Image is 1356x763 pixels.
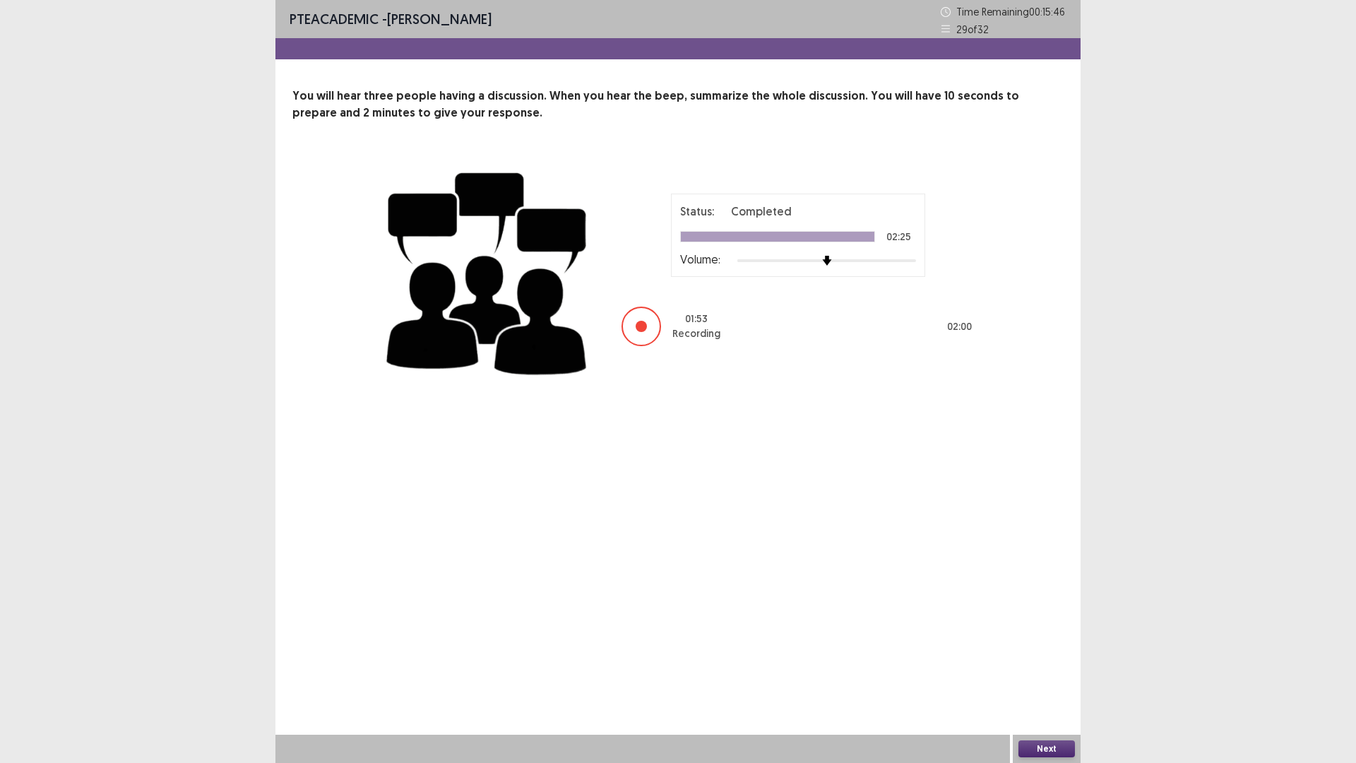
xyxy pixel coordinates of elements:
p: 02:25 [886,232,911,242]
img: group-discussion [381,155,593,386]
button: Next [1018,740,1075,757]
span: PTE academic [290,10,379,28]
p: You will hear three people having a discussion. When you hear the beep, summarize the whole discu... [292,88,1064,122]
img: arrow-thumb [822,256,832,266]
p: - [PERSON_NAME] [290,8,492,30]
p: 02 : 00 [947,319,972,334]
p: Time Remaining 00 : 15 : 46 [956,4,1066,19]
p: Recording [672,326,720,341]
p: Volume: [680,251,720,268]
p: 01 : 53 [685,312,708,326]
p: Status: [680,203,714,220]
p: Completed [731,203,792,220]
p: 29 of 32 [956,22,989,37]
